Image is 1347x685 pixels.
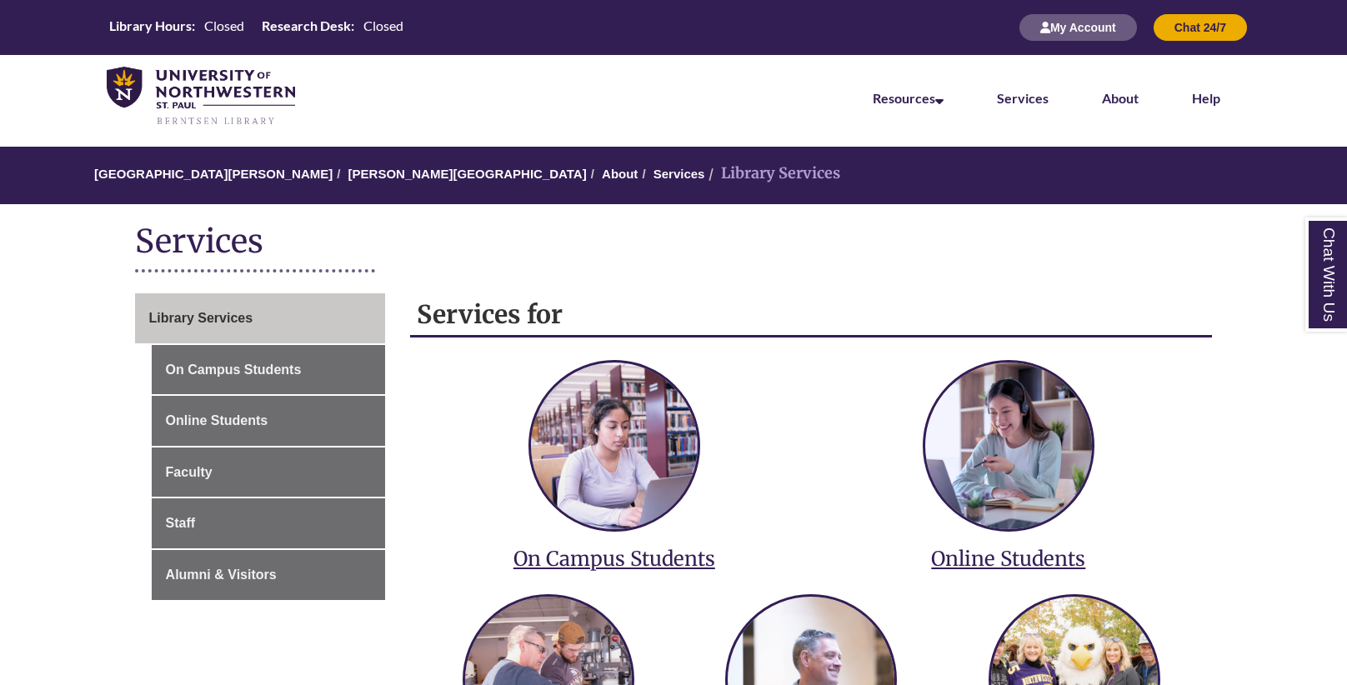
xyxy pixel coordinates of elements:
[135,293,386,600] div: Guide Page Menu
[1019,14,1137,41] button: My Account
[824,546,1193,572] h3: Online Students
[363,17,403,33] span: Closed
[255,17,357,35] th: Research Desk:
[103,17,198,35] th: Library Hours:
[1019,20,1137,34] a: My Account
[704,162,840,186] li: Library Services
[152,498,386,548] a: Staff
[348,167,587,181] a: [PERSON_NAME][GEOGRAPHIC_DATA]
[602,167,638,181] a: About
[152,396,386,446] a: Online Students
[204,17,244,33] span: Closed
[1154,14,1247,41] button: Chat 24/7
[152,345,386,395] a: On Campus Students
[135,293,386,343] a: Library Services
[135,221,1213,265] h1: Services
[107,67,295,127] img: UNWSP Library Logo
[1102,90,1139,106] a: About
[429,546,799,572] h3: On Campus Students
[152,550,386,600] a: Alumni & Visitors
[94,167,333,181] a: [GEOGRAPHIC_DATA][PERSON_NAME]
[103,17,410,39] a: Hours Today
[997,90,1049,106] a: Services
[410,293,1212,337] h2: Services for
[531,362,698,529] img: services for on campus students
[1154,20,1247,34] a: Chat 24/7
[653,167,705,181] a: Services
[149,311,253,325] span: Library Services
[873,90,944,106] a: Resources
[152,447,386,497] a: Faculty
[824,346,1193,572] a: services for online students Online Students
[1192,90,1220,106] a: Help
[103,17,410,37] table: Hours Today
[925,362,1092,529] img: services for online students
[429,346,799,572] a: services for on campus students On Campus Students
